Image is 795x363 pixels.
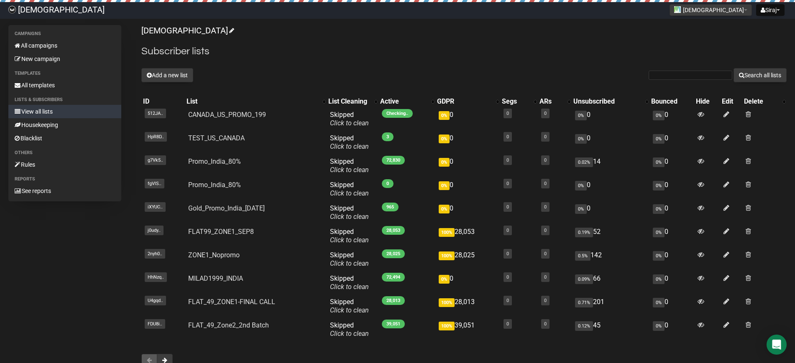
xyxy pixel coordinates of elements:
[382,226,405,235] span: 28,053
[382,249,405,258] span: 28,025
[544,134,547,140] a: 0
[8,6,16,13] img: 61ace9317f7fa0068652623cbdd82cc4
[187,97,318,106] div: List
[435,224,500,248] td: 28,053
[439,158,450,167] span: 0%
[649,248,694,271] td: 0
[328,97,370,106] div: List Cleaning
[506,228,509,233] a: 0
[653,274,665,284] span: 0%
[544,274,547,280] a: 0
[145,296,166,305] span: U4gqd..
[439,275,450,284] span: 0%
[141,25,233,36] a: [DEMOGRAPHIC_DATA]
[8,118,121,132] a: Housekeeping
[435,96,500,107] th: GDPR: No sort applied, activate to apply an ascending sort
[649,96,694,107] th: Bounced: No sort applied, sorting is disabled
[330,274,369,291] span: Skipped
[435,248,500,271] td: 28,025
[8,52,121,66] a: New campaign
[330,298,369,314] span: Skipped
[439,135,450,143] span: 0%
[575,298,593,307] span: 0.71%
[439,251,455,260] span: 100%
[575,204,587,214] span: 0%
[382,203,399,211] span: 965
[544,111,547,116] a: 0
[145,272,167,282] span: HhNzq..
[145,226,164,235] span: j0udy..
[330,251,369,267] span: Skipped
[8,132,121,145] a: Blacklist
[435,201,500,224] td: 0
[435,107,500,131] td: 0
[330,134,369,150] span: Skipped
[382,156,405,165] span: 72,830
[544,204,547,210] a: 0
[435,178,500,201] td: 0
[506,251,509,256] a: 0
[696,97,718,106] div: Hide
[575,181,587,190] span: 0%
[573,97,641,106] div: Unsubscribed
[651,97,693,106] div: Bounced
[575,157,593,167] span: 0.02%
[439,322,455,330] span: 100%
[145,249,165,259] span: 2nyh0..
[8,95,121,105] li: Lists & subscribers
[435,271,500,294] td: 0
[435,154,500,178] td: 0
[145,319,165,329] span: FDU8i..
[330,142,369,150] a: Click to clean
[572,131,649,154] td: 0
[575,251,590,261] span: 0.5%
[188,228,254,236] a: FLAT99_ZONE1_SEP8
[439,298,455,307] span: 100%
[330,181,369,197] span: Skipped
[720,96,742,107] th: Edit: No sort applied, sorting is disabled
[8,69,121,79] li: Templates
[330,306,369,314] a: Click to clean
[544,228,547,233] a: 0
[382,109,413,118] span: Checking..
[437,97,491,106] div: GDPR
[653,251,665,261] span: 0%
[330,119,369,127] a: Click to clean
[649,271,694,294] td: 0
[8,39,121,52] a: All campaigns
[8,158,121,171] a: Rules
[435,294,500,318] td: 28,013
[575,134,587,144] span: 0%
[141,96,185,107] th: ID: No sort applied, sorting is disabled
[327,96,378,107] th: List Cleaning: No sort applied, activate to apply an ascending sort
[767,335,787,355] div: Open Intercom Messenger
[694,96,720,107] th: Hide: No sort applied, sorting is disabled
[330,283,369,291] a: Click to clean
[649,178,694,201] td: 0
[145,109,166,118] span: 512JA..
[506,181,509,186] a: 0
[380,97,427,106] div: Active
[572,271,649,294] td: 66
[649,224,694,248] td: 0
[435,131,500,154] td: 0
[8,29,121,39] li: Campaigns
[572,201,649,224] td: 0
[653,134,665,144] span: 0%
[653,321,665,331] span: 0%
[382,179,394,188] span: 0
[330,236,369,244] a: Click to clean
[572,178,649,201] td: 0
[330,157,369,174] span: Skipped
[572,248,649,271] td: 142
[8,79,121,92] a: All templates
[330,111,369,127] span: Skipped
[382,132,394,141] span: 3
[145,202,166,212] span: iXYUC..
[538,96,571,107] th: ARs: No sort applied, activate to apply an ascending sort
[649,318,694,341] td: 0
[141,44,787,59] h2: Subscriber lists
[330,259,369,267] a: Click to clean
[439,205,450,213] span: 0%
[330,321,369,338] span: Skipped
